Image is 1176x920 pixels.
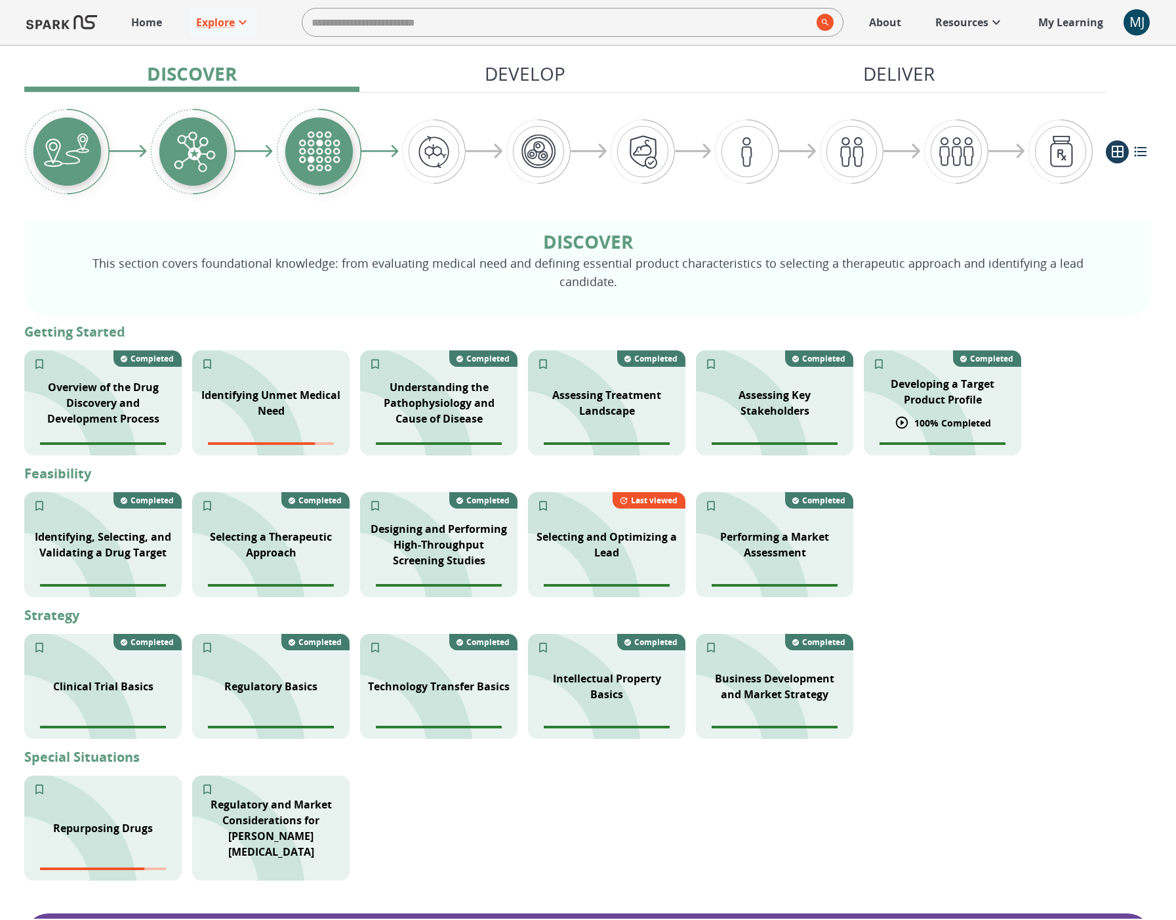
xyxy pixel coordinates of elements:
p: 100 % Completed [914,416,991,430]
p: Last viewed [631,495,678,506]
div: Graphic showing the progression through the Discover, Develop, and Deliver pipeline, highlighting... [24,108,1093,195]
svg: Add to My Learning [369,358,382,371]
img: arrow-right [779,144,817,159]
p: Completed [131,495,174,506]
p: Completed [970,353,1013,364]
p: Business Development and Market Strategy [704,671,845,702]
p: Developing a Target Product Profile [872,376,1013,408]
p: Understanding the Pathophysiology and Cause of Disease [368,379,510,427]
p: About [869,14,901,30]
svg: Add to My Learning [537,499,550,512]
span: Module completion progress of user [880,442,1005,445]
div: SPARK NS branding pattern [24,634,182,739]
div: SPARK NS branding pattern [360,492,517,597]
img: arrow-right [110,145,147,158]
div: SPARK NS branding pattern [360,634,517,739]
div: SPARK NS branding pattern [528,634,685,739]
p: This section covers foundational knowledge: from evaluating medical need and defining essential p... [66,254,1110,291]
p: Strategy [24,606,1152,625]
button: list view [1129,140,1152,163]
p: Overview of the Drug Discovery and Development Process [32,379,174,427]
span: Module completion progress of user [40,726,166,728]
a: My Learning [1032,8,1110,37]
p: Selecting a Therapeutic Approach [200,529,342,560]
p: Regulatory Basics [224,679,317,694]
p: Intellectual Property Basics [536,671,678,702]
div: SPARK NS branding pattern [24,776,182,881]
svg: Add to My Learning [704,499,718,512]
span: Module completion progress of user [376,584,502,587]
p: Completed [298,495,342,506]
svg: Add to My Learning [537,641,550,654]
p: Identifying, Selecting, and Validating a Drug Target [32,529,174,560]
p: Develop [485,60,565,87]
span: Module completion progress of user [376,442,502,445]
span: Module completion progress of user [40,584,166,587]
p: Completed [466,353,510,364]
span: Module completion progress of user [40,868,166,870]
p: Discover [66,229,1110,254]
svg: Add to My Learning [704,641,718,654]
span: Module completion progress of user [544,726,670,728]
p: Completed [466,495,510,506]
a: About [862,8,908,37]
div: SPARK NS branding pattern [696,350,853,455]
p: Selecting and Optimizing a Lead [536,529,678,560]
p: Regulatory and Market Considerations for [PERSON_NAME][MEDICAL_DATA] [200,797,342,860]
div: SPARK NS branding pattern [360,350,517,455]
p: Assessing Key Stakeholders [704,387,845,419]
p: Special Situations [24,747,1152,767]
p: Performing a Market Assessment [704,529,845,560]
div: SPARK NS branding pattern [192,776,350,881]
span: Module completion progress of user [40,442,166,445]
p: Getting Started [24,322,1152,342]
p: Clinical Trial Basics [53,679,153,694]
span: Module completion progress of user [712,726,838,728]
span: Module completion progress of user [712,442,838,445]
span: Module completion progress of user [208,584,334,587]
p: Designing and Performing High-Throughput Screening Studies [368,521,510,568]
svg: Add to My Learning [704,358,718,371]
div: SPARK NS branding pattern [192,350,350,455]
svg: Add to My Learning [201,499,214,512]
img: arrow-right [466,144,503,159]
p: Technology Transfer Basics [368,679,510,694]
svg: Add to My Learning [369,641,382,654]
div: SPARK NS branding pattern [696,492,853,597]
p: Discover [147,60,237,87]
p: Completed [131,353,174,364]
p: Assessing Treatment Landscape [536,387,678,419]
div: Dart hitting bullseye [24,492,182,597]
p: Deliver [863,60,935,87]
img: arrow-right [675,144,712,159]
div: SPARK NS branding pattern [24,350,182,455]
svg: Add to My Learning [33,499,46,512]
a: Home [125,8,169,37]
button: grid view [1106,140,1129,163]
p: Completed [298,637,342,648]
p: Completed [466,637,510,648]
p: Home [131,14,162,30]
p: Feasibility [24,464,1152,484]
img: arrow-right [988,144,1026,159]
p: Completed [634,353,678,364]
p: Completed [634,637,678,648]
svg: Add to My Learning [369,499,382,512]
div: SPARK NS branding pattern [528,350,685,455]
svg: Add to My Learning [33,641,46,654]
a: Explore [190,8,257,37]
img: arrow-right [883,144,921,159]
p: Completed [802,353,845,364]
p: Completed [131,637,174,648]
span: Module completion progress of user [208,726,334,728]
svg: Add to My Learning [201,641,214,654]
svg: Add to My Learning [33,783,46,796]
a: Resources [929,8,1011,37]
svg: Add to My Learning [201,358,214,371]
div: SPARK NS branding pattern [528,492,685,597]
div: MJ [1124,9,1150,35]
span: Module completion progress of user [544,442,670,445]
button: account of current user [1124,9,1150,35]
div: SPARK NS branding pattern [864,350,1021,455]
img: arrow-right [361,145,399,158]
